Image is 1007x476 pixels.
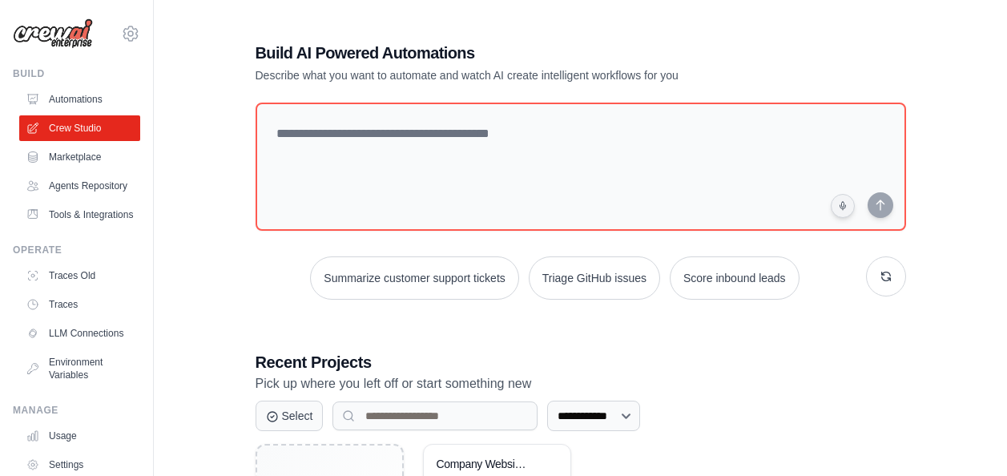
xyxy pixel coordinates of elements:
[19,423,140,449] a: Usage
[866,256,906,296] button: Get new suggestions
[831,194,855,218] button: Click to speak your automation idea
[19,263,140,288] a: Traces Old
[256,67,794,83] p: Describe what you want to automate and watch AI create intelligent workflows for you
[13,404,140,417] div: Manage
[19,349,140,388] a: Environment Variables
[19,173,140,199] a: Agents Repository
[19,321,140,346] a: LLM Connections
[437,458,534,472] div: Company Website Research Automation
[256,42,794,64] h1: Build AI Powered Automations
[19,144,140,170] a: Marketplace
[13,67,140,80] div: Build
[13,244,140,256] div: Operate
[19,87,140,112] a: Automations
[19,115,140,141] a: Crew Studio
[19,202,140,228] a: Tools & Integrations
[19,292,140,317] a: Traces
[13,18,93,49] img: Logo
[256,351,906,373] h3: Recent Projects
[310,256,518,300] button: Summarize customer support tickets
[256,373,906,394] p: Pick up where you left off or start something new
[670,256,800,300] button: Score inbound leads
[529,256,660,300] button: Triage GitHub issues
[256,401,324,431] button: Select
